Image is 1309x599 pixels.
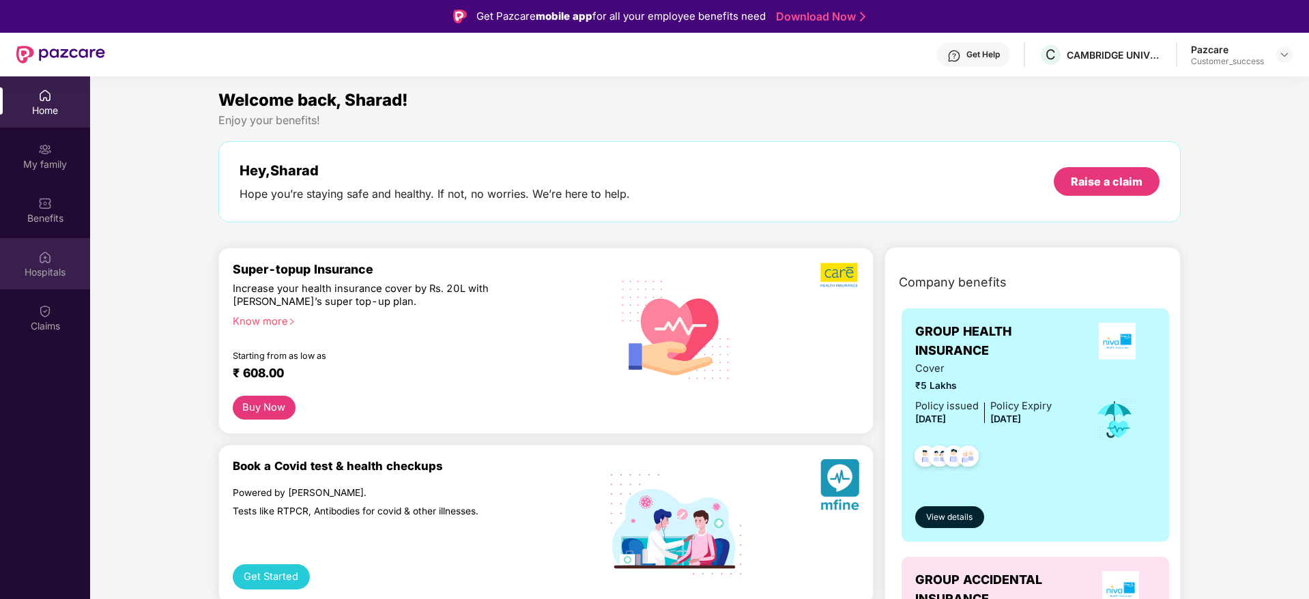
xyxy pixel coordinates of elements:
div: Pazcare [1191,43,1264,56]
img: svg+xml;base64,PHN2ZyB4bWxucz0iaHR0cDovL3d3dy53My5vcmcvMjAwMC9zdmciIHhtbG5zOnhsaW5rPSJodHRwOi8vd3... [611,263,741,395]
button: Get Started [233,564,310,589]
div: Hope you’re staying safe and healthy. If not, no worries. We’re here to help. [240,187,630,201]
span: Cover [915,361,1052,377]
img: b5dec4f62d2307b9de63beb79f102df3.png [820,262,859,288]
img: icon [1093,397,1137,442]
div: CAMBRIDGE UNIVERSITY PRESS & ASSESSMENT INDIA PRIVATE LIMITED [1067,48,1162,61]
span: C [1046,46,1056,63]
a: Download Now [776,10,861,24]
span: View details [926,511,973,524]
img: Stroke [860,10,865,24]
div: Book a Covid test & health checkups [233,459,599,473]
span: [DATE] [990,413,1021,424]
div: Customer_success [1191,56,1264,67]
div: Get Pazcare for all your employee benefits need [476,8,766,25]
span: Company benefits [899,273,1007,292]
span: ₹5 Lakhs [915,379,1052,394]
img: svg+xml;base64,PHN2ZyBpZD0iSG9tZSIgeG1sbnM9Imh0dHA6Ly93d3cudzMub3JnLzIwMDAvc3ZnIiB3aWR0aD0iMjAiIG... [38,89,52,102]
img: svg+xml;base64,PHN2ZyB4bWxucz0iaHR0cDovL3d3dy53My5vcmcvMjAwMC9zdmciIHhtbG5zOnhsaW5rPSJodHRwOi8vd3... [820,459,859,516]
div: Tests like RTPCR, Antibodies for covid & other illnesses. [233,505,539,517]
span: [DATE] [915,413,946,424]
div: Powered by [PERSON_NAME]. [233,486,539,499]
div: Get Help [966,49,1000,60]
div: Super-topup Insurance [233,262,599,276]
img: Logo [453,10,467,23]
img: svg+xml;base64,PHN2ZyB4bWxucz0iaHR0cDovL3d3dy53My5vcmcvMjAwMC9zdmciIHdpZHRoPSI0OC45NDMiIGhlaWdodD... [951,441,985,475]
div: Policy Expiry [990,398,1052,414]
span: right [288,318,296,325]
img: svg+xml;base64,PHN2ZyB4bWxucz0iaHR0cDovL3d3dy53My5vcmcvMjAwMC9zdmciIHdpZHRoPSI0OC45NDMiIGhlaWdodD... [908,441,942,475]
img: svg+xml;base64,PHN2ZyBpZD0iSGVscC0zMngzMiIgeG1sbnM9Imh0dHA6Ly93d3cudzMub3JnLzIwMDAvc3ZnIiB3aWR0aD... [947,49,961,63]
div: Increase your health insurance cover by Rs. 20L with [PERSON_NAME]’s super top-up plan. [233,282,539,309]
div: Hey, Sharad [240,162,630,179]
span: Welcome back, Sharad! [218,90,408,110]
button: View details [915,506,984,528]
img: svg+xml;base64,PHN2ZyB4bWxucz0iaHR0cDovL3d3dy53My5vcmcvMjAwMC9zdmciIHdpZHRoPSI0OC45NDMiIGhlaWdodD... [937,441,970,475]
div: ₹ 608.00 [233,366,585,382]
img: svg+xml;base64,PHN2ZyBpZD0iRHJvcGRvd24tMzJ4MzIiIHhtbG5zPSJodHRwOi8vd3d3LnczLm9yZy8yMDAwL3N2ZyIgd2... [1279,49,1290,60]
div: Enjoy your benefits! [218,113,1181,128]
div: Starting from as low as [233,351,541,360]
button: Buy Now [233,396,296,420]
img: svg+xml;base64,PHN2ZyBpZD0iQ2xhaW0iIHhtbG5zPSJodHRwOi8vd3d3LnczLm9yZy8yMDAwL3N2ZyIgd2lkdGg9IjIwIi... [38,304,52,318]
div: Policy issued [915,398,979,414]
img: svg+xml;base64,PHN2ZyB4bWxucz0iaHR0cDovL3d3dy53My5vcmcvMjAwMC9zdmciIHdpZHRoPSIxOTIiIGhlaWdodD0iMT... [611,474,741,574]
div: Know more [233,315,590,325]
img: svg+xml;base64,PHN2ZyB4bWxucz0iaHR0cDovL3d3dy53My5vcmcvMjAwMC9zdmciIHdpZHRoPSI0OC45MTUiIGhlaWdodD... [923,441,956,475]
div: Raise a claim [1071,174,1142,189]
img: svg+xml;base64,PHN2ZyBpZD0iQmVuZWZpdHMiIHhtbG5zPSJodHRwOi8vd3d3LnczLm9yZy8yMDAwL3N2ZyIgd2lkdGg9Ij... [38,196,52,210]
strong: mobile app [536,10,592,23]
img: New Pazcare Logo [16,46,105,63]
img: insurerLogo [1099,323,1136,360]
span: GROUP HEALTH INSURANCE [915,322,1078,361]
img: svg+xml;base64,PHN2ZyB3aWR0aD0iMjAiIGhlaWdodD0iMjAiIHZpZXdCb3g9IjAgMCAyMCAyMCIgZmlsbD0ibm9uZSIgeG... [38,143,52,156]
img: svg+xml;base64,PHN2ZyBpZD0iSG9zcGl0YWxzIiB4bWxucz0iaHR0cDovL3d3dy53My5vcmcvMjAwMC9zdmciIHdpZHRoPS... [38,250,52,264]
